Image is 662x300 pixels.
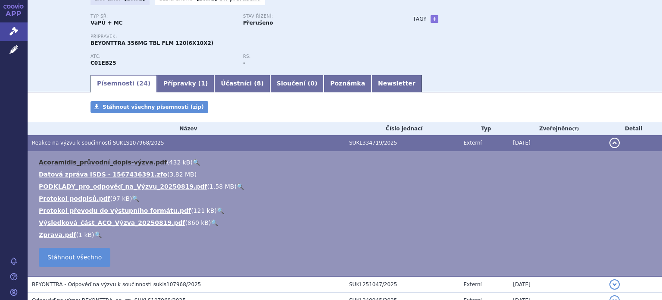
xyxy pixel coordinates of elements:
[431,15,438,23] a: +
[310,80,315,87] span: 0
[39,158,653,167] li: ( )
[324,75,372,92] a: Poznámka
[39,207,191,214] a: Protokol převodu do výstupního formátu.pdf
[91,20,122,26] strong: VaPÚ + MC
[509,276,605,293] td: [DATE]
[132,195,139,202] a: 🔍
[91,14,234,19] p: Typ SŘ:
[214,75,270,92] a: Účastníci (8)
[193,159,200,166] a: 🔍
[257,80,261,87] span: 8
[609,279,620,290] button: detail
[243,54,387,59] p: RS:
[605,122,662,135] th: Detail
[91,101,208,113] a: Stáhnout všechny písemnosti (zip)
[243,20,273,26] strong: Přerušeno
[372,75,422,92] a: Newsletter
[459,122,509,135] th: Typ
[194,207,215,214] span: 121 kB
[91,60,116,66] strong: AKORAMIDIS
[413,14,427,24] h3: Tagy
[209,183,234,190] span: 1.58 MB
[509,135,605,151] td: [DATE]
[509,122,605,135] th: Zveřejněno
[39,195,110,202] a: Protokol podpisů.pdf
[39,159,167,166] a: Acoramidis_průvodní_dopis-výzva.pdf
[572,126,579,132] abbr: (?)
[91,54,234,59] p: ATC:
[157,75,214,92] a: Přípravky (1)
[39,219,185,226] a: Výsledková_část_ACO_Výzva_20250819.pdf
[464,140,482,146] span: Externí
[91,75,157,92] a: Písemnosti (24)
[39,171,167,178] a: Datová zpráva ISDS - 1567436391.zfo
[243,60,245,66] strong: -
[39,170,653,179] li: ( )
[78,231,92,238] span: 1 kB
[91,40,213,46] span: BEYONTTRA 356MG TBL FLM 120(6X10X2)
[39,183,207,190] a: PODKLADY_pro_odpověď_na_Výzvu_20250819.pdf
[39,206,653,215] li: ( )
[187,219,209,226] span: 860 kB
[609,138,620,148] button: detail
[39,231,653,239] li: ( )
[139,80,147,87] span: 24
[103,104,204,110] span: Stáhnout všechny písemnosti (zip)
[28,122,345,135] th: Název
[345,276,459,293] td: SUKL251047/2025
[270,75,324,92] a: Sloučení (0)
[464,281,482,287] span: Externí
[32,140,164,146] span: Reakce na výzvu k součinnosti SUKLS107968/2025
[32,281,201,287] span: BEYONTTRA - Odpověď na výzvu k součinnosti sukls107968/2025
[91,34,396,39] p: Přípravek:
[243,14,387,19] p: Stav řízení:
[94,231,102,238] a: 🔍
[217,207,224,214] a: 🔍
[39,231,76,238] a: Zprava.pdf
[201,80,205,87] span: 1
[237,183,244,190] a: 🔍
[345,135,459,151] td: SUKL334719/2025
[169,159,190,166] span: 432 kB
[39,182,653,191] li: ( )
[211,219,218,226] a: 🔍
[169,171,194,178] span: 3.82 MB
[345,122,459,135] th: Číslo jednací
[112,195,130,202] span: 97 kB
[39,248,110,267] a: Stáhnout všechno
[39,194,653,203] li: ( )
[39,218,653,227] li: ( )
